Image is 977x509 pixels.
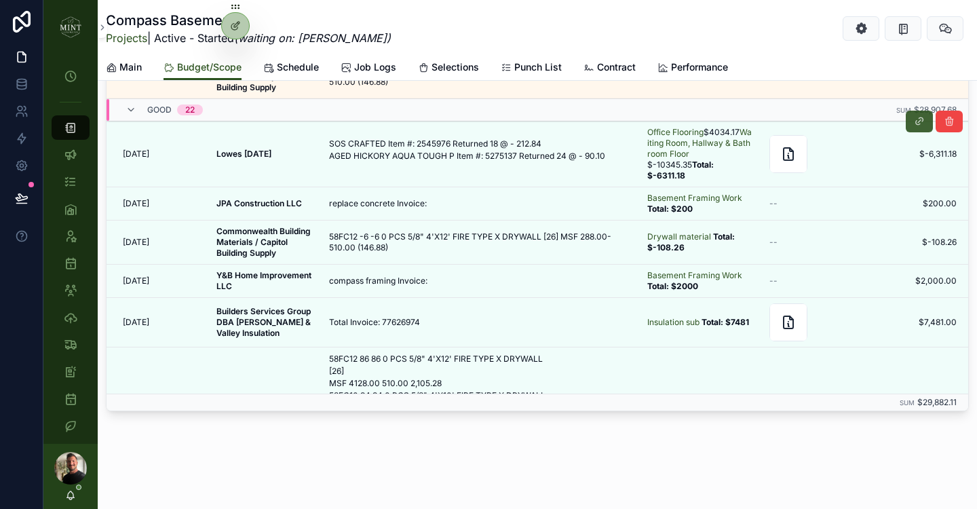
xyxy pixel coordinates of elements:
[216,198,302,208] strong: JPA Construction LLC
[329,231,613,252] span: 58FC12 -6 -6 0 PCS 5/8" 4'X12' FIRE TYPE X DRYWALL [26] MSF 288.00- 510.00 (146.88)
[671,60,728,74] span: Performance
[123,149,149,159] span: [DATE]
[329,198,631,209] a: replace concrete Invoice:
[649,71,710,81] strong: Total: $-108.26
[329,317,631,328] a: Total Invoice: 77626974
[647,317,753,328] a: Insulation sub Total: $7481
[329,231,631,253] a: 58FC12 -6 -6 0 PCS 5/8" 4'X12' FIRE TYPE X DRYWALL [26] MSF 288.00- 510.00 (146.88)
[123,149,200,159] a: [DATE]
[216,226,313,259] a: Commonwealth Building Materials / Capitol Building Supply
[647,281,698,291] strong: Total: $2000
[647,127,704,137] a: Office Flooring
[329,138,631,162] p: SOS CRAFTED Item #: 2545976 Returned 18 @ - 212.84 AGED HICKORY AQUA TOUGH P Item #: 5275137 Retu...
[647,270,753,292] a: Basement Framing Work Total: $2000
[216,149,271,159] strong: Lowes [DATE]
[106,30,391,46] span: | Active - Started
[216,198,313,209] a: JPA Construction LLC
[123,276,149,286] span: [DATE]
[329,317,420,327] span: Total Invoice: 77626974
[234,31,391,45] em: (waiting on: [PERSON_NAME])
[43,54,98,444] div: scrollable content
[769,237,778,248] span: --
[769,198,855,209] a: --
[216,60,313,92] strong: Commonwealth Building Materials / Capitol Building Supply
[871,276,957,286] a: $2,000.00
[647,193,753,214] a: Basement Framing Work Total: $200
[647,231,737,252] strong: Total: $-108.26
[123,317,149,328] span: [DATE]
[769,198,778,209] span: --
[871,237,957,248] a: $-108.26
[329,276,631,286] a: compass framing Invoice:
[583,55,636,82] a: Contract
[106,31,147,45] a: Projects
[123,317,200,328] a: [DATE]
[277,60,319,74] span: Schedule
[216,306,313,338] strong: Builders Services Group DBA [PERSON_NAME] & Valley Insulation
[263,55,319,82] a: Schedule
[917,397,957,407] span: $29,882.11
[647,270,742,280] a: Basement Framing Work
[501,55,562,82] a: Punch List
[657,55,728,82] a: Performance
[702,317,749,327] strong: Total: $7481
[597,60,636,74] span: Contract
[216,270,313,291] strong: Y&B Home Improvement LLC
[769,276,778,286] span: --
[216,270,313,292] a: Y&B Home Improvement LLC
[647,127,753,181] a: Office Flooring$4034.17Waiting Room, Hallway & Bathroom Floor$-10345.35Total: $-6311.18
[514,60,562,74] span: Punch List
[647,231,711,242] a: Drywall material
[123,237,149,248] span: [DATE]
[123,237,200,248] a: [DATE]
[147,105,172,115] span: Good
[769,276,855,286] a: --
[647,159,716,181] strong: Total: $-6311.18
[60,16,81,38] img: App logo
[216,149,313,159] a: Lowes [DATE]
[329,66,613,87] span: 58FC12 -6 -6 0 PCS 5/8" 4'X12' FIRE TYPE X DRYWALL [26] MSF 288.00- 510.00 (146.88)
[900,399,915,407] small: Sum
[123,276,200,286] a: [DATE]
[871,198,957,209] a: $200.00
[177,60,242,74] span: Budget/Scope
[647,127,752,181] span: $4034.17 $-10345.35
[418,55,479,82] a: Selections
[432,60,479,74] span: Selections
[123,198,149,209] span: [DATE]
[329,276,427,286] span: compass framing Invoice:
[871,149,957,159] a: $-6,311.18
[871,317,957,328] a: $7,481.00
[106,55,142,82] a: Main
[647,127,752,159] a: Waiting Room, Hallway & Bathroom Floor
[329,138,631,170] a: SOS CRAFTED Item #: 2545976 Returned 18 @ - 212.84 AGED HICKORY AQUA TOUGH P Item #: 5275137 Retu...
[647,193,742,203] a: Basement Framing Work
[769,237,855,248] a: --
[185,105,195,115] div: 22
[106,11,391,30] h1: Compass Basement
[119,60,142,74] span: Main
[164,55,242,81] a: Budget/Scope
[216,306,313,339] a: Builders Services Group DBA [PERSON_NAME] & Valley Insulation
[896,107,911,114] small: Sum
[329,198,427,208] span: replace concrete Invoice:
[647,231,753,253] a: Drywall material Total: $-108.26
[647,317,700,327] a: Insulation sub
[354,60,396,74] span: Job Logs
[123,198,200,209] a: [DATE]
[341,55,396,82] a: Job Logs
[647,204,693,214] strong: Total: $200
